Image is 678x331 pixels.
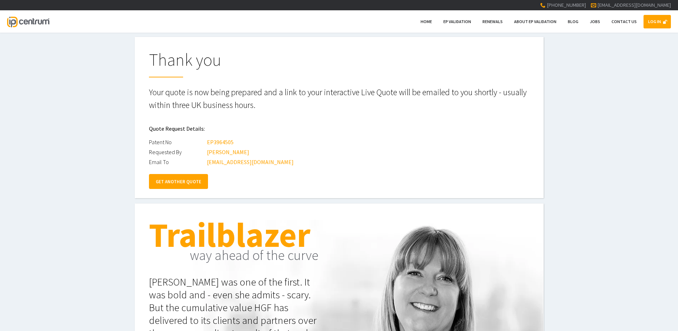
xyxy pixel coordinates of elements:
[607,15,641,28] a: Contact Us
[421,19,432,24] span: Home
[149,174,208,189] a: GET ANOTHER QUOTE
[644,15,671,28] a: LOG IN
[149,51,529,77] h1: Thank you
[149,86,529,112] p: Your quote is now being prepared and a link to your interactive Live Quote will be emailed to you...
[514,19,556,24] span: About EP Validation
[590,19,600,24] span: Jobs
[478,15,507,28] a: Renewals
[547,2,586,8] span: [PHONE_NUMBER]
[568,19,578,24] span: Blog
[416,15,437,28] a: Home
[563,15,583,28] a: Blog
[207,157,294,167] div: [EMAIL_ADDRESS][DOMAIN_NAME]
[7,10,49,33] a: IP Centrum
[612,19,637,24] span: Contact Us
[149,157,206,167] div: Email To
[149,120,529,137] h2: Quote Request Details:
[597,2,671,8] a: [EMAIL_ADDRESS][DOMAIN_NAME]
[149,137,206,147] div: Patent No
[207,147,249,157] div: [PERSON_NAME]
[207,137,234,147] div: EP3964505
[439,15,476,28] a: EP Validation
[149,147,206,157] div: Requested By
[443,19,471,24] span: EP Validation
[585,15,605,28] a: Jobs
[482,19,503,24] span: Renewals
[509,15,561,28] a: About EP Validation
